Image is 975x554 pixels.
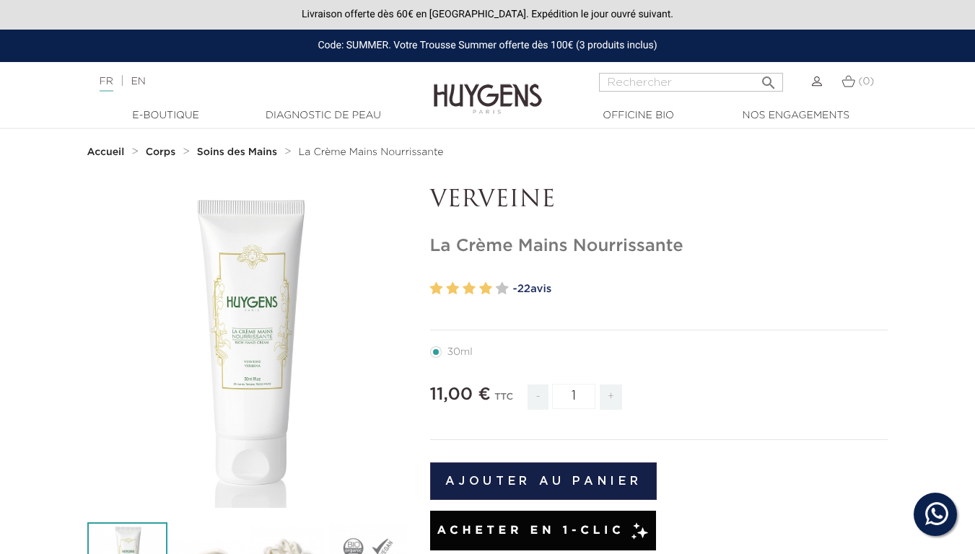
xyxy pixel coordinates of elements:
a: Soins des Mains [197,146,281,158]
label: 30ml [430,346,490,358]
a: E-Boutique [94,108,238,123]
a: -22avis [513,278,888,300]
a: Accueil [87,146,128,158]
span: + [600,384,623,410]
input: Quantité [552,384,595,409]
a: EN [131,76,145,87]
label: 3 [463,278,476,299]
a: La Crème Mains Nourrissante [298,146,443,158]
a: Diagnostic de peau [251,108,395,123]
span: 11,00 € [430,386,491,403]
span: La Crème Mains Nourrissante [298,147,443,157]
div: | [92,73,395,90]
label: 2 [446,278,459,299]
span: - [528,384,548,410]
span: (0) [858,76,874,87]
img: Huygens [434,61,542,116]
strong: Corps [146,147,176,157]
p: VERVEINE [430,187,888,214]
h1: La Crème Mains Nourrissante [430,236,888,257]
a: Corps [146,146,179,158]
label: 1 [430,278,443,299]
strong: Accueil [87,147,125,157]
div: TTC [494,382,513,421]
label: 5 [496,278,509,299]
a: Nos engagements [724,108,868,123]
input: Rechercher [599,73,783,92]
strong: Soins des Mains [197,147,277,157]
i:  [760,70,777,87]
label: 4 [479,278,492,299]
a: Officine Bio [567,108,711,123]
button: Ajouter au panier [430,462,657,500]
a: FR [100,76,113,92]
button:  [756,69,782,88]
span: 22 [517,283,530,294]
